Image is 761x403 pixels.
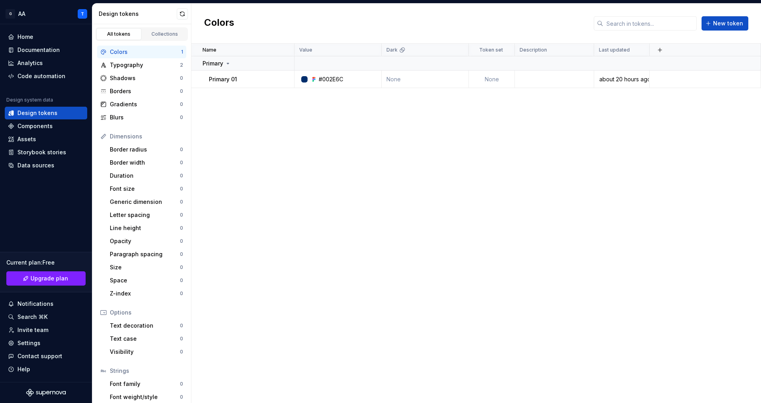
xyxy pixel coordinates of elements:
[99,10,177,18] div: Design tokens
[209,75,237,83] p: Primary 01
[5,120,87,132] a: Components
[204,16,234,31] h2: Colors
[110,335,180,343] div: Text case
[107,143,186,156] a: Border radius0
[5,159,87,172] a: Data sources
[110,224,180,232] div: Line height
[5,363,87,376] button: Help
[180,114,183,121] div: 0
[180,199,183,205] div: 0
[107,274,186,287] a: Space0
[110,211,180,219] div: Letter spacing
[107,319,186,332] a: Text decoration0
[5,324,87,336] a: Invite team
[110,172,180,180] div: Duration
[97,98,186,111] a: Gradients0
[17,109,57,117] div: Design tokens
[107,248,186,261] a: Paragraph spacing0
[107,182,186,195] a: Font size0
[599,47,630,53] p: Last updated
[107,196,186,208] a: Generic dimension0
[110,380,180,388] div: Font family
[107,345,186,358] a: Visibility0
[6,9,15,19] div: G
[180,349,183,355] div: 0
[702,16,748,31] button: New token
[17,365,30,373] div: Help
[180,75,183,81] div: 0
[97,111,186,124] a: Blurs0
[180,251,183,257] div: 0
[2,5,90,22] button: GAAT
[382,71,469,88] td: None
[18,10,25,18] div: AA
[107,235,186,248] a: Opacity0
[203,59,223,67] p: Primary
[17,72,65,80] div: Code automation
[17,46,60,54] div: Documentation
[595,75,649,83] div: about 20 hours ago
[110,198,180,206] div: Generic dimension
[180,173,183,179] div: 0
[17,59,43,67] div: Analytics
[110,250,180,258] div: Paragraph spacing
[97,72,186,84] a: Shadows0
[469,71,515,88] td: None
[17,161,54,169] div: Data sources
[17,339,40,347] div: Settings
[6,271,86,286] a: Upgrade plan
[110,322,180,330] div: Text decoration
[99,31,139,37] div: All tokens
[81,11,84,17] div: T
[5,107,87,119] a: Design tokens
[97,59,186,71] a: Typography2
[17,326,48,334] div: Invite team
[110,276,180,284] div: Space
[5,146,87,159] a: Storybook stories
[107,378,186,390] a: Font family0
[110,348,180,356] div: Visibility
[110,132,183,140] div: Dimensions
[107,209,186,221] a: Letter spacing0
[5,337,87,349] a: Settings
[107,332,186,345] a: Text case0
[107,222,186,234] a: Line height0
[5,31,87,43] a: Home
[26,389,66,397] a: Supernova Logo
[386,47,398,53] p: Dark
[17,33,33,41] div: Home
[180,146,183,153] div: 0
[17,300,54,308] div: Notifications
[479,47,503,53] p: Token set
[180,290,183,297] div: 0
[203,47,216,53] p: Name
[110,146,180,154] div: Border radius
[110,290,180,297] div: Z-index
[17,148,66,156] div: Storybook stories
[110,113,180,121] div: Blurs
[181,49,183,55] div: 1
[110,263,180,271] div: Size
[319,75,343,83] div: #002E6C
[110,237,180,245] div: Opacity
[5,57,87,69] a: Analytics
[180,88,183,94] div: 0
[5,44,87,56] a: Documentation
[180,394,183,400] div: 0
[180,186,183,192] div: 0
[110,48,181,56] div: Colors
[110,74,180,82] div: Shadows
[110,87,180,95] div: Borders
[520,47,547,53] p: Description
[6,97,53,103] div: Design system data
[17,352,62,360] div: Contact support
[5,133,87,146] a: Assets
[110,159,180,167] div: Border width
[180,322,183,329] div: 0
[107,156,186,169] a: Border width0
[180,277,183,284] div: 0
[110,309,183,317] div: Options
[110,100,180,108] div: Gradients
[17,135,36,143] div: Assets
[180,159,183,166] div: 0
